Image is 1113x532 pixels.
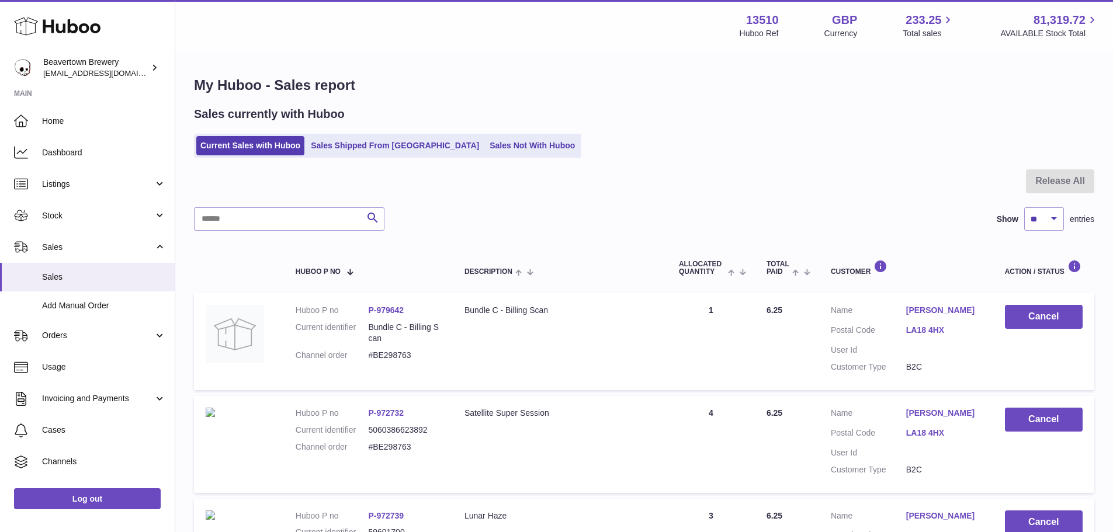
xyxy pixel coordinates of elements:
[746,12,779,28] strong: 13510
[1005,260,1083,276] div: Action / Status
[296,350,369,361] dt: Channel order
[1000,28,1099,39] span: AVAILABLE Stock Total
[831,345,906,356] dt: User Id
[296,441,369,453] dt: Channel order
[368,425,441,436] dd: 5060386623892
[767,260,789,276] span: Total paid
[43,57,148,79] div: Beavertown Brewery
[679,260,725,276] span: ALLOCATED Quantity
[906,361,982,373] dd: B2C
[42,330,154,341] span: Orders
[368,305,404,315] a: P-979642
[831,510,906,524] dt: Name
[296,408,369,419] dt: Huboo P no
[831,447,906,458] dt: User Id
[464,268,512,276] span: Description
[831,464,906,475] dt: Customer Type
[296,322,369,344] dt: Current identifier
[464,305,656,316] div: Bundle C - Billing Scan
[194,76,1094,95] h1: My Huboo - Sales report
[42,147,166,158] span: Dashboard
[906,305,982,316] a: [PERSON_NAME]
[42,272,166,283] span: Sales
[767,511,782,520] span: 6.25
[296,510,369,521] dt: Huboo P no
[42,300,166,311] span: Add Manual Order
[767,408,782,418] span: 6.25
[1000,12,1099,39] a: 81,319.72 AVAILABLE Stock Total
[42,425,166,436] span: Cases
[307,136,483,155] a: Sales Shipped From [GEOGRAPHIC_DATA]
[42,179,154,190] span: Listings
[831,427,906,441] dt: Postal Code
[42,210,154,221] span: Stock
[831,361,906,373] dt: Customer Type
[1034,12,1086,28] span: 81,319.72
[196,136,304,155] a: Current Sales with Huboo
[42,242,154,253] span: Sales
[43,68,172,78] span: [EMAIL_ADDRESS][DOMAIN_NAME]
[1070,214,1094,225] span: entries
[903,12,955,39] a: 233.25 Total sales
[296,268,341,276] span: Huboo P no
[1005,305,1083,329] button: Cancel
[368,408,404,418] a: P-972732
[42,116,166,127] span: Home
[42,393,154,404] span: Invoicing and Payments
[831,260,982,276] div: Customer
[206,510,215,520] img: beavertown-brewery-lunar-haze-hazy-ipa-can.png
[464,408,656,419] div: Satellite Super Session
[740,28,779,39] div: Huboo Ref
[831,408,906,422] dt: Name
[296,425,369,436] dt: Current identifier
[206,408,215,417] img: beavertown-brewery-satellite-super-session-ipa.png
[42,361,166,373] span: Usage
[14,488,161,509] a: Log out
[368,350,441,361] dd: #BE298763
[14,59,32,77] img: internalAdmin-13510@internal.huboo.com
[824,28,858,39] div: Currency
[832,12,857,28] strong: GBP
[1005,408,1083,432] button: Cancel
[667,293,755,390] td: 1
[486,136,579,155] a: Sales Not With Huboo
[464,510,656,521] div: Lunar Haze
[194,106,345,122] h2: Sales currently with Huboo
[903,28,955,39] span: Total sales
[667,396,755,493] td: 4
[368,322,441,344] dd: Bundle C - Billing Scan
[906,325,982,336] a: LA18 4HX
[906,510,982,521] a: [PERSON_NAME]
[906,427,982,439] a: LA18 4HX
[906,12,941,28] span: 233.25
[906,408,982,419] a: [PERSON_NAME]
[296,305,369,316] dt: Huboo P no
[997,214,1018,225] label: Show
[906,464,982,475] dd: B2C
[368,441,441,453] dd: #BE298763
[767,305,782,315] span: 6.25
[206,305,264,363] img: no-photo.jpg
[831,325,906,339] dt: Postal Code
[831,305,906,319] dt: Name
[368,511,404,520] a: P-972739
[42,456,166,467] span: Channels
